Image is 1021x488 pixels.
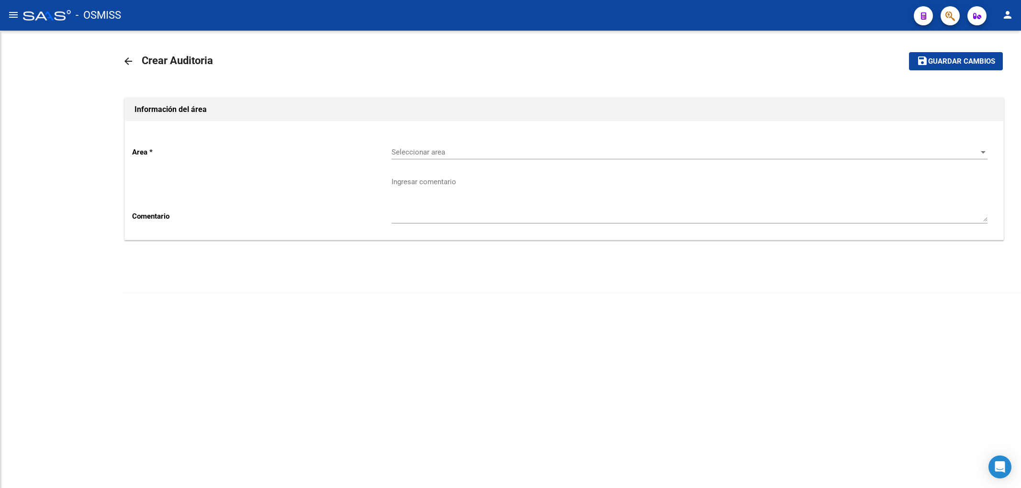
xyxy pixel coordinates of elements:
span: Crear Auditoria [142,55,213,67]
p: Area * [132,147,392,157]
mat-icon: person [1002,9,1013,21]
span: Guardar cambios [928,57,995,66]
mat-icon: arrow_back [123,55,134,67]
mat-icon: menu [8,9,19,21]
p: Comentario [132,211,392,222]
div: Open Intercom Messenger [988,455,1011,478]
span: Seleccionar area [392,148,979,156]
button: Guardar cambios [909,52,1003,70]
h1: Información del área [135,102,994,117]
span: - OSMISS [76,5,121,26]
mat-icon: save [917,55,928,67]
